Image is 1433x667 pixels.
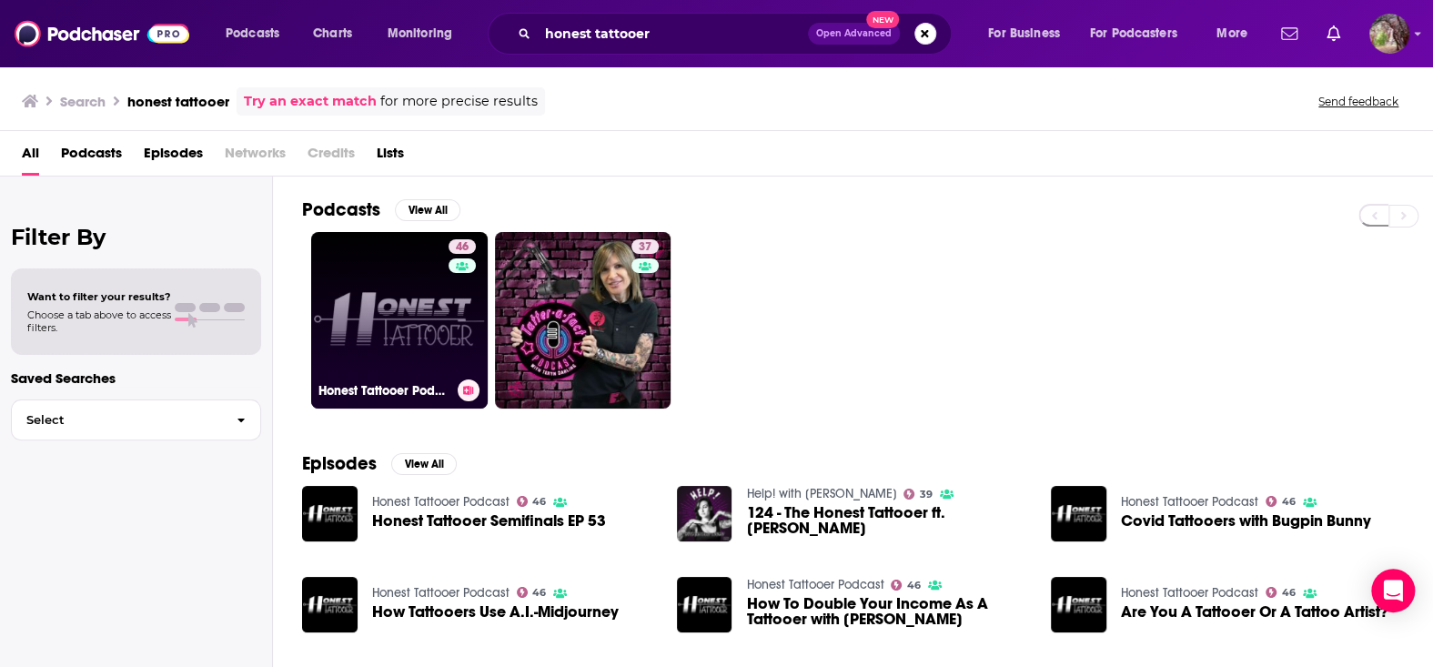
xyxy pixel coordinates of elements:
div: Open Intercom Messenger [1371,569,1415,612]
a: 39 [903,489,933,500]
a: Covid Tattooers with Bugpin Bunny [1121,513,1371,529]
button: View All [391,453,457,475]
button: Show profile menu [1369,14,1409,54]
h3: honest tattooer [127,93,229,110]
span: for more precise results [380,91,538,112]
a: 46 [517,496,547,507]
a: 124 - The Honest Tattooer ft. Jon Mesa [746,505,1029,536]
span: Credits [308,138,355,176]
span: 46 [456,238,469,257]
span: Charts [313,21,352,46]
a: How Tattooers Use A.I.-Midjourney [372,604,619,620]
img: 124 - The Honest Tattooer ft. Jon Mesa [677,486,732,541]
a: 37 [631,239,659,254]
span: 46 [1282,498,1296,506]
input: Search podcasts, credits, & more... [538,19,808,48]
span: More [1216,21,1247,46]
span: 39 [920,490,933,499]
button: Open AdvancedNew [808,23,900,45]
span: How To Double Your Income As A Tattooer with [PERSON_NAME] [746,596,1029,627]
h2: Podcasts [302,198,380,221]
a: 46 [1266,496,1296,507]
span: 46 [1282,589,1296,597]
h3: Honest Tattooer Podcast [318,383,450,399]
img: Podchaser - Follow, Share and Rate Podcasts [15,16,189,51]
button: open menu [1078,19,1204,48]
a: 37 [495,232,671,409]
a: 46 [449,239,476,254]
img: Honest Tattooer Semifinals EP 53 [302,486,358,541]
img: User Profile [1369,14,1409,54]
span: 46 [532,498,546,506]
a: Are You A Tattooer Or A Tattoo Artist? [1121,604,1388,620]
span: For Podcasters [1090,21,1177,46]
div: Search podcasts, credits, & more... [505,13,969,55]
img: Are You A Tattooer Or A Tattoo Artist? [1051,577,1106,632]
a: PodcastsView All [302,198,460,221]
span: Want to filter your results? [27,290,171,303]
a: Help! with Natalie Cuomo [746,486,896,501]
a: Honest Tattooer Podcast [746,577,883,592]
a: Show notifications dropdown [1274,18,1305,49]
h3: Search [60,93,106,110]
button: open menu [1204,19,1270,48]
span: 124 - The Honest Tattooer ft. [PERSON_NAME] [746,505,1029,536]
a: All [22,138,39,176]
span: Monitoring [388,21,452,46]
button: Send feedback [1313,94,1404,109]
a: Episodes [144,138,203,176]
a: 46 [517,587,547,598]
a: Honest Tattooer Podcast [372,585,510,601]
img: How To Double Your Income As A Tattooer with Christian Masot [677,577,732,632]
button: open menu [375,19,476,48]
a: Honest Tattooer Semifinals EP 53 [372,513,606,529]
a: EpisodesView All [302,452,457,475]
a: 46 [891,580,921,591]
span: Networks [225,138,286,176]
p: Saved Searches [11,369,261,387]
a: Honest Tattooer Podcast [1121,585,1258,601]
h2: Filter By [11,224,261,250]
span: Select [12,414,222,426]
img: How Tattooers Use A.I.-Midjourney [302,577,358,632]
span: Open Advanced [816,29,892,38]
img: Covid Tattooers with Bugpin Bunny [1051,486,1106,541]
a: 46 [1266,587,1296,598]
span: Logged in as MSanz [1369,14,1409,54]
a: Honest Tattooer Podcast [1121,494,1258,510]
a: Lists [377,138,404,176]
a: Honest Tattooer Podcast [372,494,510,510]
span: Choose a tab above to access filters. [27,308,171,334]
a: Try an exact match [244,91,377,112]
span: For Business [988,21,1060,46]
a: Show notifications dropdown [1319,18,1347,49]
button: Select [11,399,261,440]
h2: Episodes [302,452,377,475]
span: 37 [639,238,651,257]
button: View All [395,199,460,221]
a: Charts [301,19,363,48]
span: 46 [532,589,546,597]
button: open menu [213,19,303,48]
button: open menu [975,19,1083,48]
a: Podcasts [61,138,122,176]
span: 46 [907,581,921,590]
a: 46Honest Tattooer Podcast [311,232,488,409]
span: New [866,11,899,28]
span: Podcasts [226,21,279,46]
